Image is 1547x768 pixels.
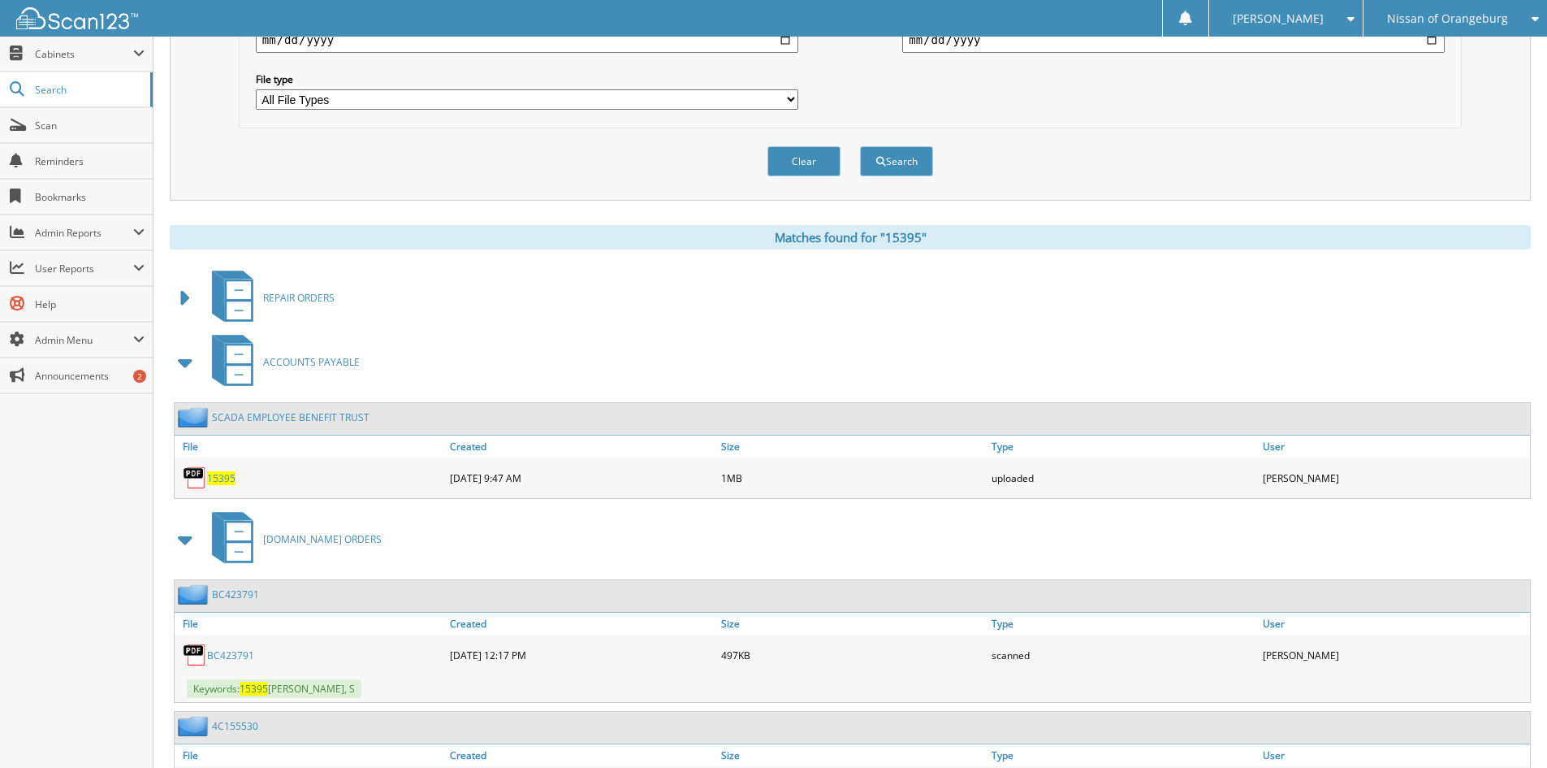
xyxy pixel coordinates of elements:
[35,333,133,347] span: Admin Menu
[183,643,207,667] img: PDF.png
[178,716,212,736] img: folder2.png
[987,613,1259,635] a: Type
[1259,639,1530,671] div: [PERSON_NAME]
[183,466,207,490] img: PDF.png
[1233,14,1324,24] span: [PERSON_NAME]
[35,262,133,276] span: User Reports
[256,27,798,53] input: start
[202,507,382,571] a: [DOMAIN_NAME] ORDERS
[902,27,1445,53] input: end
[175,744,446,766] a: File
[35,190,145,204] span: Bookmarks
[212,719,258,733] a: 4C155530
[202,330,360,394] a: ACCOUNTS PAYABLE
[35,83,142,97] span: Search
[446,613,717,635] a: Created
[212,410,369,424] a: SCADA EMPLOYEE BENEFIT TRUST
[35,297,145,311] span: Help
[35,369,145,383] span: Announcements
[860,146,933,176] button: Search
[717,639,988,671] div: 497KB
[16,7,138,29] img: scan123-logo-white.svg
[263,291,335,305] span: REPAIR ORDERS
[178,584,212,605] img: folder2.png
[446,462,717,494] div: [DATE] 9:47 AM
[1387,14,1508,24] span: Nissan of Orangeburg
[175,436,446,458] a: File
[1259,744,1530,766] a: User
[240,682,268,696] span: 15395
[987,462,1259,494] div: uploaded
[35,47,133,61] span: Cabinets
[987,436,1259,458] a: Type
[175,613,446,635] a: File
[187,679,361,698] span: Keywords: [PERSON_NAME], S
[35,226,133,240] span: Admin Reports
[987,639,1259,671] div: scanned
[1259,436,1530,458] a: User
[446,744,717,766] a: Created
[717,462,988,494] div: 1MB
[1259,613,1530,635] a: User
[133,370,146,383] div: 2
[207,471,236,485] a: 15395
[446,436,717,458] a: Created
[1259,462,1530,494] div: [PERSON_NAME]
[717,436,988,458] a: Size
[35,119,145,132] span: Scan
[263,355,360,369] span: ACCOUNTS PAYABLE
[35,154,145,168] span: Reminders
[207,649,254,662] a: BC423791
[263,532,382,546] span: [DOMAIN_NAME] ORDERS
[717,744,988,766] a: Size
[170,225,1531,249] div: Matches found for "15395"
[446,639,717,671] div: [DATE] 12:17 PM
[178,407,212,427] img: folder2.png
[767,146,840,176] button: Clear
[717,613,988,635] a: Size
[256,72,798,86] label: File type
[212,588,259,601] a: BC423791
[987,744,1259,766] a: Type
[202,266,335,330] a: REPAIR ORDERS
